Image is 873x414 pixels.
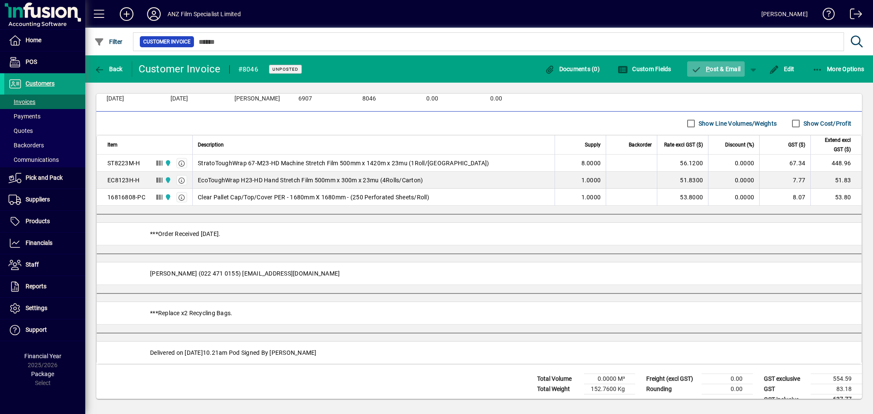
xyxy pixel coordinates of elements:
span: Pick and Pack [26,174,63,181]
span: Item [107,140,118,149]
button: Profile [140,6,168,22]
span: Backorders [9,142,44,149]
a: Knowledge Base [816,2,835,29]
button: Back [92,61,125,77]
div: EC8123H-H [107,176,139,184]
td: 554.59 [811,374,862,384]
a: Communications [4,152,85,167]
td: 53.80 [810,189,861,206]
td: 0.00 [702,384,753,394]
button: Custom Fields [616,61,674,77]
div: #8046 [238,63,258,76]
td: 83.18 [811,384,862,394]
span: [PERSON_NAME] [234,95,280,102]
a: Quotes [4,124,85,138]
td: Freight (excl GST) [642,374,702,384]
span: Clear Pallet Cap/Top/Cover PER - 1680mm X 1680mm - (250 Perforated Sheets/Roll) [198,193,429,201]
span: StratoToughWrap 67-M23-HD Machine Stretch Film 500mm x 1420m x 23mu (1Roll/[GEOGRAPHIC_DATA]) [198,159,489,167]
td: 7.77 [759,172,810,189]
span: Quotes [9,127,33,134]
span: Financials [26,239,52,246]
span: Back [94,66,123,72]
td: 0.00 [702,374,753,384]
td: 0.0000 [708,189,759,206]
span: Customers [26,80,55,87]
span: Staff [26,261,39,268]
td: GST inclusive [760,394,811,405]
span: [DATE] [107,95,124,102]
span: Package [31,371,54,377]
span: 0.00 [490,95,502,102]
span: 6907 [298,95,312,102]
a: Reports [4,276,85,297]
span: 8.0000 [581,159,601,167]
td: 0.0000 [708,155,759,172]
td: 152.7600 Kg [584,384,635,394]
button: Filter [92,34,125,49]
a: Suppliers [4,189,85,210]
div: Delivered on [DATE]10.21am Pod Signed By [PERSON_NAME] [97,342,861,364]
a: Home [4,30,85,51]
td: 0.0000 M³ [584,374,635,384]
span: Extend excl GST ($) [816,135,851,154]
span: Communications [9,156,59,163]
span: 1.0000 [581,176,601,184]
span: Description [198,140,224,149]
span: Supply [585,140,601,149]
span: Payments [9,113,40,120]
a: Products [4,211,85,232]
div: [PERSON_NAME] [761,7,808,21]
span: Backorder [629,140,652,149]
td: 67.34 [759,155,810,172]
td: GST [760,384,811,394]
td: 51.83 [810,172,861,189]
span: Discount (%) [725,140,754,149]
a: Payments [4,109,85,124]
a: Invoices [4,95,85,109]
a: POS [4,52,85,73]
div: [PERSON_NAME] (022 471 0155) [EMAIL_ADDRESS][DOMAIN_NAME] [97,262,861,285]
span: Reports [26,283,46,290]
div: 53.8000 [662,193,703,201]
span: EcoToughWrap H23-HD Hand Stretch Film 500mm x 300m x 23mu (4Rolls/Carton) [198,176,423,184]
div: 16816808-PC [107,193,145,201]
span: GST ($) [788,140,805,149]
a: Staff [4,254,85,276]
app-page-header-button: Back [85,61,132,77]
span: Documents (0) [544,66,600,72]
span: Suppliers [26,196,50,203]
a: Pick and Pack [4,167,85,189]
span: Products [26,218,50,224]
span: Filter [94,38,123,45]
div: ANZ Film Specialist Limited [168,7,241,21]
span: Rate excl GST ($) [664,140,703,149]
span: Custom Fields [618,66,671,72]
td: 637.77 [811,394,862,405]
td: Rounding [642,384,702,394]
span: Edit [769,66,795,72]
div: Customer Invoice [139,62,221,76]
span: Invoices [9,98,35,105]
span: Unposted [272,66,298,72]
span: P [706,66,710,72]
div: ***Order Received [DATE]. [97,223,861,245]
span: [DATE] [171,95,188,102]
span: POS [26,58,37,65]
td: 8.07 [759,189,810,206]
td: 0.0000 [708,172,759,189]
div: 51.8300 [662,176,703,184]
span: Settings [26,305,47,311]
span: AKL Warehouse [162,175,172,185]
div: ST8223M-H [107,159,140,167]
span: Financial Year [24,353,61,359]
button: Documents (0) [542,61,602,77]
span: More Options [812,66,864,72]
button: Edit [767,61,797,77]
span: 1.0000 [581,193,601,201]
span: Support [26,326,47,333]
span: AKL Warehouse [162,193,172,202]
a: Backorders [4,138,85,152]
a: Logout [844,2,862,29]
span: Home [26,37,41,43]
td: GST exclusive [760,374,811,384]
